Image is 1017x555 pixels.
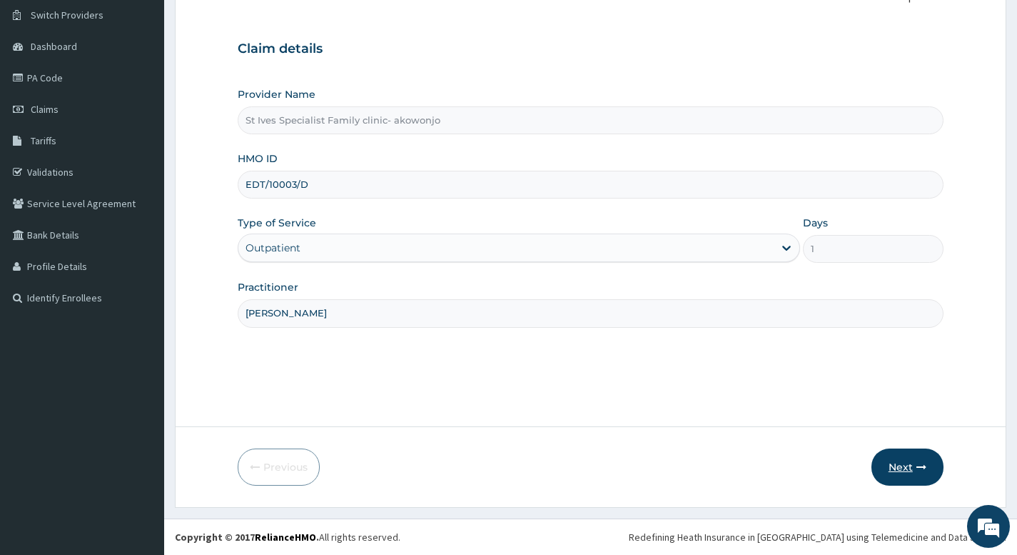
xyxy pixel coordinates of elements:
[238,87,315,101] label: Provider Name
[164,519,1017,555] footer: All rights reserved.
[255,531,316,544] a: RelianceHMO
[31,134,56,147] span: Tariffs
[7,390,272,440] textarea: Type your message and hit 'Enter'
[234,7,268,41] div: Minimize live chat window
[26,71,58,107] img: d_794563401_company_1708531726252_794563401
[238,151,278,166] label: HMO ID
[238,299,943,327] input: Enter Name
[175,531,319,544] strong: Copyright © 2017 .
[246,241,300,255] div: Outpatient
[871,449,943,486] button: Next
[629,530,1006,544] div: Redefining Heath Insurance in [GEOGRAPHIC_DATA] using Telemedicine and Data Science!
[74,80,240,99] div: Chat with us now
[31,9,103,21] span: Switch Providers
[238,280,298,294] label: Practitioner
[238,449,320,486] button: Previous
[238,41,943,57] h3: Claim details
[803,216,828,230] label: Days
[238,216,316,230] label: Type of Service
[31,40,77,53] span: Dashboard
[31,103,59,116] span: Claims
[83,180,197,324] span: We're online!
[238,171,943,199] input: Enter HMO ID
